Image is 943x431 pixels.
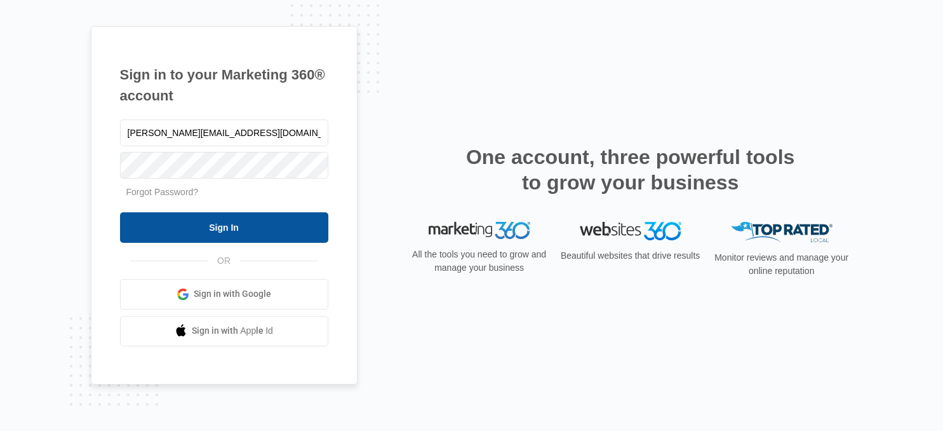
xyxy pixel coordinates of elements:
img: Marketing 360 [429,222,530,240]
a: Sign in with Apple Id [120,316,328,346]
p: Monitor reviews and manage your online reputation [711,251,853,278]
input: Sign In [120,212,328,243]
h2: One account, three powerful tools to grow your business [462,144,799,195]
span: OR [208,254,239,268]
img: Websites 360 [580,222,681,240]
span: Sign in with Apple Id [192,324,273,338]
p: Beautiful websites that drive results [559,249,702,263]
h1: Sign in to your Marketing 360® account [120,64,328,106]
img: Top Rated Local [731,222,833,243]
input: Email [120,120,328,146]
a: Forgot Password? [126,187,199,197]
span: Sign in with Google [194,287,271,301]
p: All the tools you need to grow and manage your business [408,248,551,275]
a: Sign in with Google [120,279,328,310]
